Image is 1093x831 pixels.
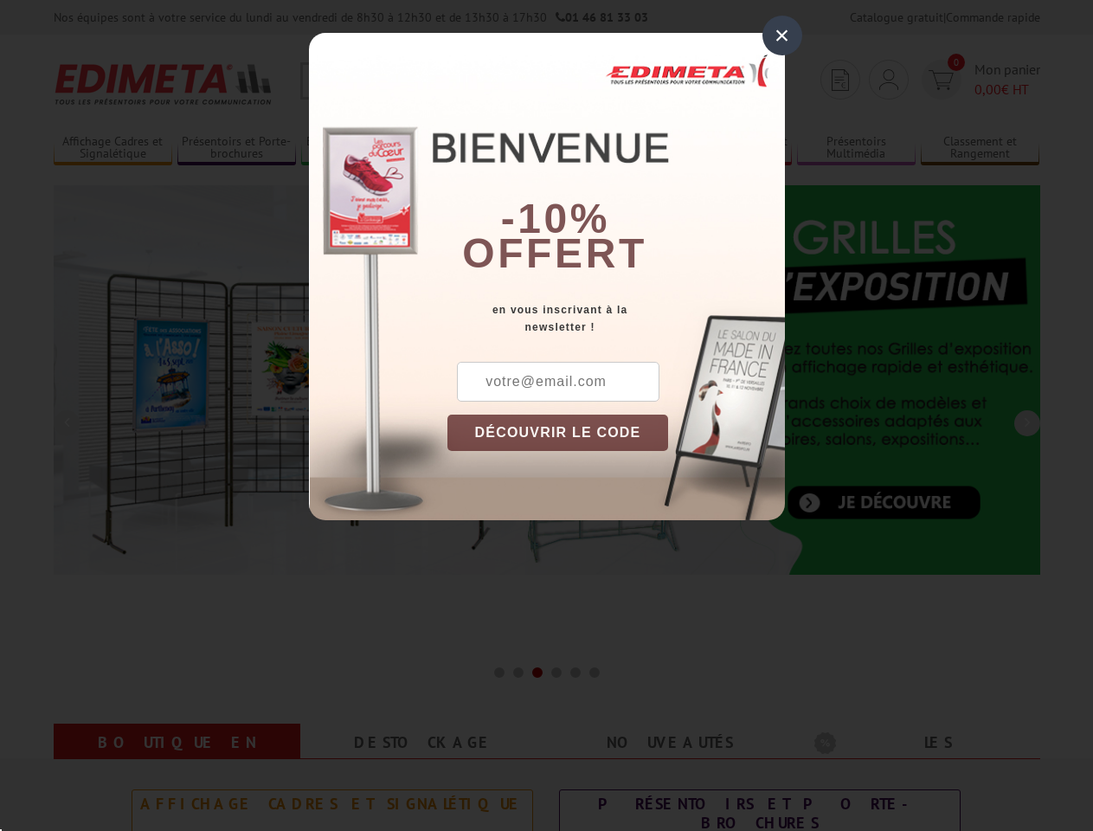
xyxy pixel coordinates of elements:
div: × [762,16,802,55]
div: en vous inscrivant à la newsletter ! [447,301,785,336]
font: offert [462,230,647,276]
b: -10% [501,196,610,242]
input: votre@email.com [457,362,659,402]
button: DÉCOUVRIR LE CODE [447,415,669,451]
